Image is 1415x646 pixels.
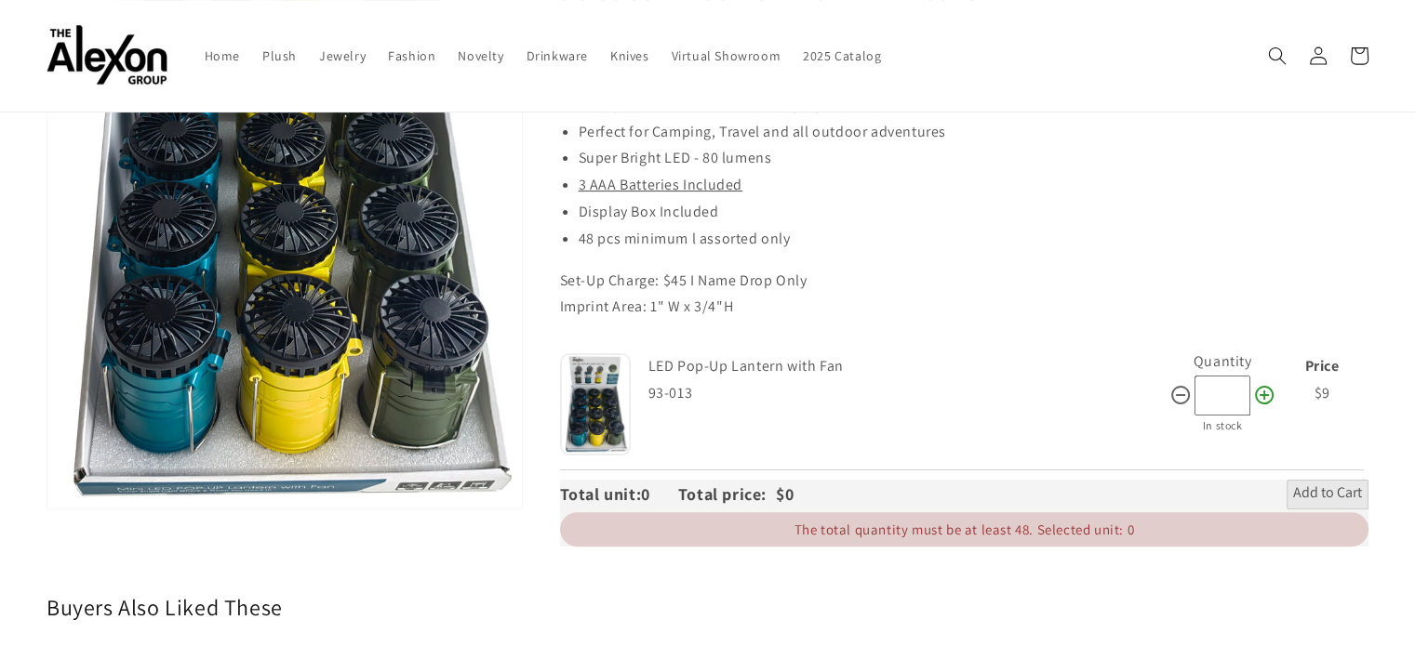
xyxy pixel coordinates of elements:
li: Perfect for Camping, Travel and all outdoor adventures [579,118,1368,145]
li: Super Bright LED - 80 lumens [579,145,1368,172]
div: Price [1280,353,1364,380]
div: In stock [1169,415,1275,435]
span: Add to Cart [1293,483,1362,506]
span: Home [205,47,240,64]
a: Virtual Showroom [661,36,793,75]
label: Quantity [1194,351,1252,371]
div: LED Pop-Up Lantern with Fan [648,353,1165,380]
a: Novelty [447,36,514,75]
summary: Search [1257,35,1298,76]
span: $9 [1314,383,1329,402]
div: 93-013 [648,380,1169,407]
span: Plush [262,47,297,64]
span: 0 [641,483,678,505]
img: The Alexon Group [47,26,167,86]
div: Total unit: Total price: [560,480,776,509]
span: 2025 Catalog [803,47,881,64]
span: Novelty [458,47,503,64]
a: 2025 Catalog [792,36,892,75]
img: Default Title [560,353,631,455]
span: Fashion [388,47,435,64]
span: Drinkware [527,47,588,64]
a: Fashion [377,36,447,75]
a: Jewelry [308,36,377,75]
span: Jewelry [319,47,366,64]
li: Display Box Included [579,199,1368,226]
p: Set-Up Charge: $45 I Name Drop Only [560,267,1368,294]
span: Knives [610,47,649,64]
li: 48 pcs minimum l assorted only [579,225,1368,252]
span: Virtual Showroom [672,47,781,64]
a: Plush [251,36,308,75]
a: Home [194,36,251,75]
h2: Buyers Also Liked These [47,593,1368,622]
span: 3 AAA Batteries Included [579,175,742,194]
p: Imprint Area: 1" W x 3/4"H [560,294,1368,321]
div: The total quantity must be at least 48. Selected unit: 0 [560,512,1368,547]
a: Drinkware [515,36,599,75]
a: Knives [599,36,661,75]
button: Add to Cart [1287,480,1368,509]
span: $0 [776,483,794,505]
